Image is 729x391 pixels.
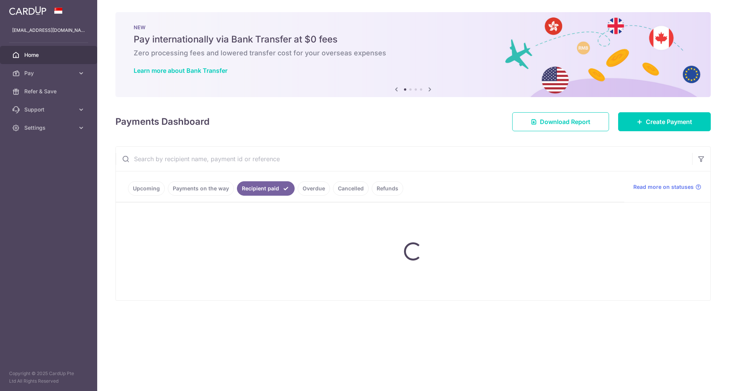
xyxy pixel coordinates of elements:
span: Home [24,51,74,59]
span: Refer & Save [24,88,74,95]
a: Read more on statuses [633,183,701,191]
p: [EMAIL_ADDRESS][DOMAIN_NAME] [12,27,85,34]
span: Support [24,106,74,113]
span: Create Payment [646,117,692,126]
span: Download Report [540,117,590,126]
img: Bank transfer banner [115,12,711,97]
h4: Payments Dashboard [115,115,210,129]
h5: Pay internationally via Bank Transfer at $0 fees [134,33,693,46]
a: Recipient paid [237,181,295,196]
a: Download Report [512,112,609,131]
span: Read more on statuses [633,183,694,191]
span: Settings [24,124,74,132]
span: Help [17,5,33,12]
p: NEW [134,24,693,30]
a: Create Payment [618,112,711,131]
h6: Zero processing fees and lowered transfer cost for your overseas expenses [134,49,693,58]
img: CardUp [9,6,46,15]
input: Search by recipient name, payment id or reference [116,147,692,171]
a: Learn more about Bank Transfer [134,67,227,74]
span: Pay [24,69,74,77]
